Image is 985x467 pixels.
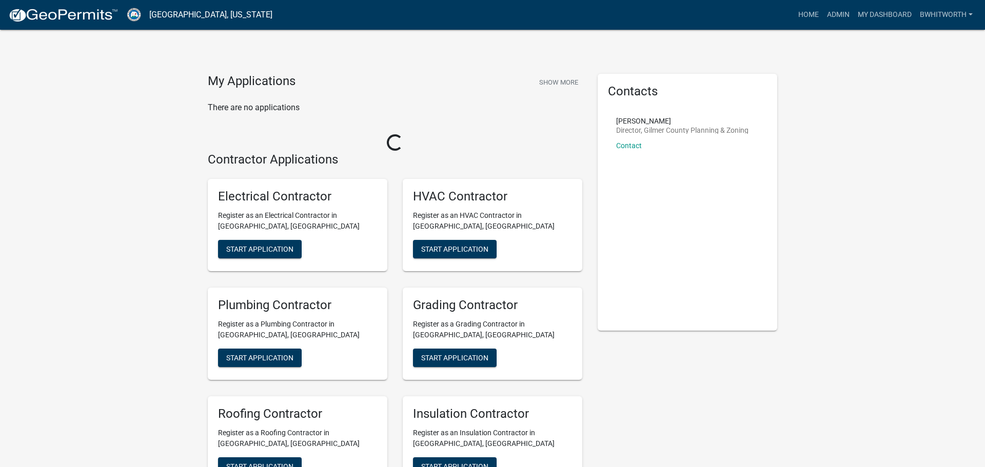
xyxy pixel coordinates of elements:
button: Start Application [218,349,302,367]
span: Start Application [226,245,293,253]
p: Register as an HVAC Contractor in [GEOGRAPHIC_DATA], [GEOGRAPHIC_DATA] [413,210,572,232]
h4: Contractor Applications [208,152,582,167]
span: Start Application [421,245,488,253]
p: Register as a Plumbing Contractor in [GEOGRAPHIC_DATA], [GEOGRAPHIC_DATA] [218,319,377,340]
span: Start Application [226,353,293,361]
img: Gilmer County, Georgia [126,8,141,22]
button: Start Application [413,349,497,367]
p: Register as a Grading Contractor in [GEOGRAPHIC_DATA], [GEOGRAPHIC_DATA] [413,319,572,340]
button: Show More [535,74,582,91]
p: Register as an Insulation Contractor in [GEOGRAPHIC_DATA], [GEOGRAPHIC_DATA] [413,428,572,449]
p: Register as a Roofing Contractor in [GEOGRAPHIC_DATA], [GEOGRAPHIC_DATA] [218,428,377,449]
h5: Contacts [608,84,767,99]
h5: Electrical Contractor [218,189,377,204]
h5: Insulation Contractor [413,407,572,421]
h5: HVAC Contractor [413,189,572,204]
a: My Dashboard [854,5,916,25]
a: Admin [823,5,854,25]
a: [GEOGRAPHIC_DATA], [US_STATE] [149,6,272,24]
p: Register as an Electrical Contractor in [GEOGRAPHIC_DATA], [GEOGRAPHIC_DATA] [218,210,377,232]
a: BWhitworth [916,5,977,25]
span: Start Application [421,353,488,361]
button: Start Application [413,240,497,258]
p: [PERSON_NAME] [616,117,748,125]
a: Home [794,5,823,25]
h5: Roofing Contractor [218,407,377,421]
h5: Plumbing Contractor [218,298,377,313]
p: Director, Gilmer County Planning & Zoning [616,127,748,134]
h4: My Applications [208,74,295,89]
a: Contact [616,141,642,150]
h5: Grading Contractor [413,298,572,313]
button: Start Application [218,240,302,258]
p: There are no applications [208,101,582,114]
